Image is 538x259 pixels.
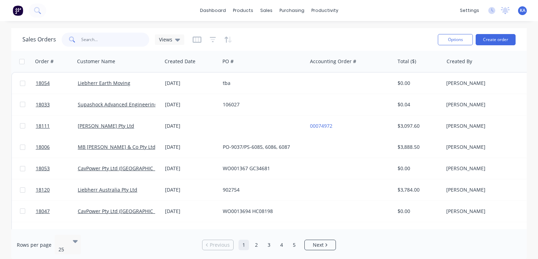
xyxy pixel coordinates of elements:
[78,165,170,172] a: CavPower Pty Ltd ([GEOGRAPHIC_DATA])
[36,201,78,222] a: 18047
[36,208,50,215] span: 18047
[36,101,50,108] span: 18033
[22,36,56,43] h1: Sales Orders
[165,101,217,108] div: [DATE]
[223,80,301,87] div: tba
[223,165,301,172] div: WO001367 GC34681
[78,101,215,108] a: Supashock Advanced Engineering - (Dynamic Engineering)
[446,101,524,108] div: [PERSON_NAME]
[36,137,78,158] a: 18006
[36,186,50,193] span: 18120
[310,122,332,129] a: 00074972
[165,58,195,65] div: Created Date
[446,208,524,215] div: [PERSON_NAME]
[35,58,54,65] div: Order #
[78,186,137,193] a: Liebherr Australia Pty Ltd
[438,34,473,45] button: Options
[36,73,78,94] a: 18054
[36,115,78,137] a: 18111
[446,122,524,129] div: [PERSON_NAME]
[398,186,439,193] div: $3,784.00
[223,144,301,151] div: PO-9037/PS-6085, 6086, 6087
[289,240,299,250] a: Page 5
[222,58,234,65] div: PO #
[165,144,217,151] div: [DATE]
[308,5,342,16] div: productivity
[446,186,524,193] div: [PERSON_NAME]
[202,241,233,248] a: Previous page
[223,208,301,215] div: WO0013694 HC08198
[251,240,262,250] a: Page 2
[398,144,439,151] div: $3,888.50
[398,208,439,215] div: $0.00
[446,80,524,87] div: [PERSON_NAME]
[520,7,525,14] span: KA
[17,241,51,248] span: Rows per page
[165,186,217,193] div: [DATE]
[36,222,78,243] a: 18087
[165,80,217,87] div: [DATE]
[446,165,524,172] div: [PERSON_NAME]
[58,246,67,253] div: 25
[276,240,287,250] a: Page 4
[305,241,336,248] a: Next page
[264,240,274,250] a: Page 3
[310,58,356,65] div: Accounting Order #
[36,158,78,179] a: 18053
[210,241,230,248] span: Previous
[456,5,483,16] div: settings
[36,94,78,115] a: 18033
[447,58,472,65] div: Created By
[36,179,78,200] a: 18120
[199,240,339,250] ul: Pagination
[36,144,50,151] span: 18006
[36,165,50,172] span: 18053
[159,36,172,43] span: Views
[446,144,524,151] div: [PERSON_NAME]
[229,5,257,16] div: products
[165,165,217,172] div: [DATE]
[239,240,249,250] a: Page 1 is your current page
[398,165,439,172] div: $0.00
[78,80,130,86] a: Liebherr Earth Moving
[165,122,217,129] div: [DATE]
[78,122,134,129] a: [PERSON_NAME] Pty Ltd
[78,208,170,214] a: CavPower Pty Ltd ([GEOGRAPHIC_DATA])
[398,80,439,87] div: $0.00
[196,5,229,16] a: dashboard
[223,101,301,108] div: 106027
[398,101,439,108] div: $0.04
[78,144,156,150] a: MB [PERSON_NAME] & Co Pty Ltd
[36,122,50,129] span: 18111
[81,33,150,47] input: Search...
[313,241,324,248] span: Next
[276,5,308,16] div: purchasing
[77,58,115,65] div: Customer Name
[476,34,516,45] button: Create order
[223,186,301,193] div: 902754
[165,208,217,215] div: [DATE]
[36,80,50,87] span: 18054
[257,5,276,16] div: sales
[13,5,23,16] img: Factory
[398,122,439,129] div: $3,097.60
[398,58,416,65] div: Total ($)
